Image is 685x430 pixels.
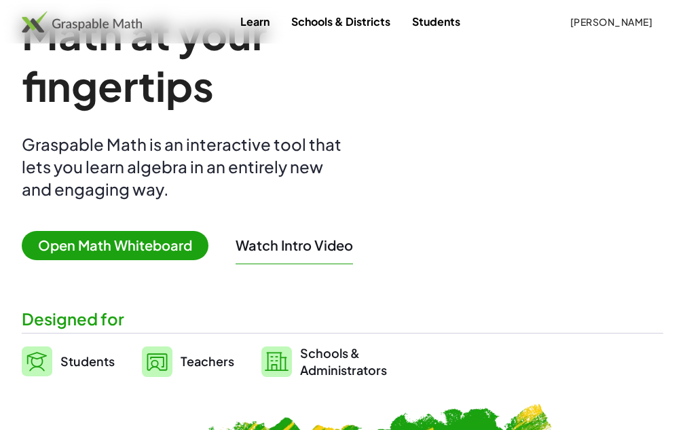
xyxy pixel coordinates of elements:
div: Graspable Math is an interactive tool that lets you learn algebra in an entirely new and engaging... [22,133,348,200]
button: Watch Intro Video [236,236,353,254]
img: svg%3e [142,346,172,377]
h1: Math at your fingertips [22,8,453,111]
img: svg%3e [261,346,292,377]
span: Teachers [181,353,234,369]
a: Schools &Administrators [261,344,387,378]
div: Designed for [22,308,663,330]
span: Open Math Whiteboard [22,231,208,260]
img: svg%3e [22,346,52,376]
a: Students [401,9,471,34]
span: [PERSON_NAME] [570,16,652,28]
a: Schools & Districts [280,9,401,34]
a: Teachers [142,344,234,378]
a: Students [22,344,115,378]
button: [PERSON_NAME] [559,10,663,34]
a: Open Math Whiteboard [22,239,219,253]
span: Students [60,353,115,369]
span: Schools & Administrators [300,344,387,378]
a: Learn [229,9,280,34]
